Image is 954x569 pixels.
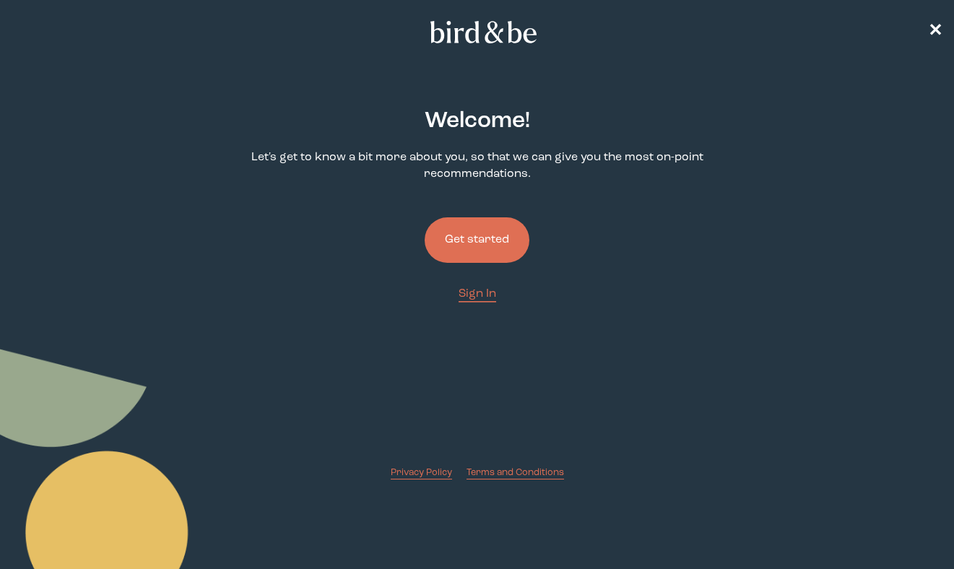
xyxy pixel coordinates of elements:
span: Privacy Policy [391,468,452,477]
h2: Welcome ! [425,105,530,138]
span: Terms and Conditions [467,468,564,477]
a: Terms and Conditions [467,466,564,479]
a: ✕ [928,19,942,45]
span: ✕ [928,23,942,40]
span: Sign In [459,288,496,300]
p: Let's get to know a bit more about you, so that we can give you the most on-point recommendations. [250,149,704,183]
a: Get started [425,194,529,286]
a: Sign In [459,286,496,303]
button: Get started [425,217,529,263]
a: Privacy Policy [391,466,452,479]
